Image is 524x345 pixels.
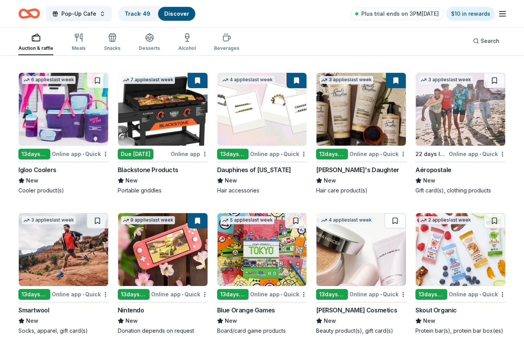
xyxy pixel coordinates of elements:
span: New [26,316,38,325]
div: Alcohol [178,45,196,51]
button: Search [467,33,506,49]
div: 13 days left [18,149,50,159]
a: Image for Carol's Daughter3 applieslast week13days leftOnline app•Quick[PERSON_NAME]'s DaughterNe... [316,72,406,194]
div: Board/card game products [217,327,307,335]
div: Aéropostale [415,165,451,174]
div: Socks, apparel, gift card(s) [18,327,109,335]
div: 22 days left [415,149,447,159]
div: [PERSON_NAME] Cosmetics [316,306,397,315]
a: Home [18,5,40,23]
button: Snacks [104,30,120,55]
div: 5 applies last week [221,216,274,224]
a: Plus trial ends on 3PM[DATE] [351,8,443,20]
a: Image for Skout Organic2 applieslast week13days leftOnline app•QuickSkout OrganicNewProtein bar(s... [415,213,506,335]
span: • [380,151,382,157]
span: New [225,316,237,325]
span: New [225,176,237,185]
div: 13 days left [415,289,447,300]
img: Image for Igloo Coolers [19,73,108,146]
span: • [480,291,481,297]
div: Online app Quick [250,149,307,159]
div: 3 applies last week [22,216,76,224]
div: Online app Quick [349,149,406,159]
div: 13 days left [217,289,249,300]
img: Image for Skout Organic [416,213,505,286]
div: Online app Quick [449,149,506,159]
div: Blackstone Products [118,165,178,174]
button: Track· 49Discover [118,6,196,21]
img: Image for Aéropostale [416,73,505,146]
div: Portable griddles [118,187,208,194]
a: Image for Dauphines of New York4 applieslast week13days leftOnline app•QuickDauphines of [US_STAT... [217,72,307,194]
div: Protein bar(s), protein bar box(es) [415,327,506,335]
div: Online app Quick [52,149,109,159]
div: 13 days left [217,149,249,159]
span: • [480,151,481,157]
div: Smartwool [18,306,49,315]
div: 4 applies last week [221,76,274,84]
a: Image for Blackstone Products7 applieslast weekDue [DATE]Online appBlackstone ProductsNewPortable... [118,72,208,194]
span: • [82,291,84,297]
div: 3 applies last week [419,76,473,84]
div: Dauphines of [US_STATE] [217,165,291,174]
div: Hair accessories [217,187,307,194]
div: Nintendo [118,306,144,315]
div: Online app Quick [52,289,109,299]
a: Image for Blue Orange Games5 applieslast week13days leftOnline app•QuickBlue Orange GamesNewBoard... [217,213,307,335]
img: Image for Smartwool [19,213,108,286]
img: Image for Dauphines of New York [218,73,307,146]
img: Image for Blackstone Products [118,73,208,146]
div: Blue Orange Games [217,306,275,315]
img: Image for Blue Orange Games [218,213,307,286]
img: Image for Laura Mercier Cosmetics [316,213,406,286]
div: Online app Quick [250,289,307,299]
span: New [423,316,435,325]
div: Cooler product(s) [18,187,109,194]
span: Pop-Up Cafe [61,9,96,18]
img: Image for Carol's Daughter [316,73,406,146]
div: Due [DATE] [118,149,153,159]
button: Alcohol [178,30,196,55]
span: • [281,291,282,297]
div: Online app Quick [151,289,208,299]
a: Image for Laura Mercier Cosmetics4 applieslast week13days leftOnline app•Quick[PERSON_NAME] Cosme... [316,213,406,335]
span: New [324,316,336,325]
div: 13 days left [316,289,348,300]
button: Auction & raffle [18,30,53,55]
div: 13 days left [118,289,150,300]
span: New [26,176,38,185]
div: Beverages [214,45,239,51]
span: Plus trial ends on 3PM[DATE] [361,9,439,18]
button: Meals [72,30,86,55]
div: [PERSON_NAME]'s Daughter [316,165,399,174]
div: Auction & raffle [18,45,53,51]
button: Desserts [139,30,160,55]
div: Hair care product(s) [316,187,406,194]
img: Image for Nintendo [118,213,208,286]
a: Image for Nintendo9 applieslast week13days leftOnline app•QuickNintendoNewDonation depends on req... [118,213,208,335]
div: Gift card(s), clothing products [415,187,506,194]
span: • [182,291,183,297]
button: Beverages [214,30,239,55]
a: Image for Smartwool3 applieslast week13days leftOnline app•QuickSmartwoolNewSocks, apparel, gift ... [18,213,109,335]
div: 7 applies last week [121,76,175,84]
div: 3 applies last week [320,76,373,84]
div: Beauty product(s), gift card(s) [316,327,406,335]
div: 6 applies last week [22,76,76,84]
div: 9 applies last week [121,216,175,224]
span: New [324,176,336,185]
div: Online app Quick [449,289,506,299]
div: 13 days left [316,149,348,159]
button: Pop-Up Cafe [46,6,112,21]
span: • [380,291,382,297]
div: Donation depends on request [118,327,208,335]
div: Meals [72,45,86,51]
div: Online app Quick [349,289,406,299]
a: Track· 49 [125,10,150,17]
div: Skout Organic [415,306,457,315]
span: New [423,176,435,185]
div: 4 applies last week [320,216,373,224]
span: Search [481,36,499,46]
div: Igloo Coolers [18,165,56,174]
span: New [125,316,138,325]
